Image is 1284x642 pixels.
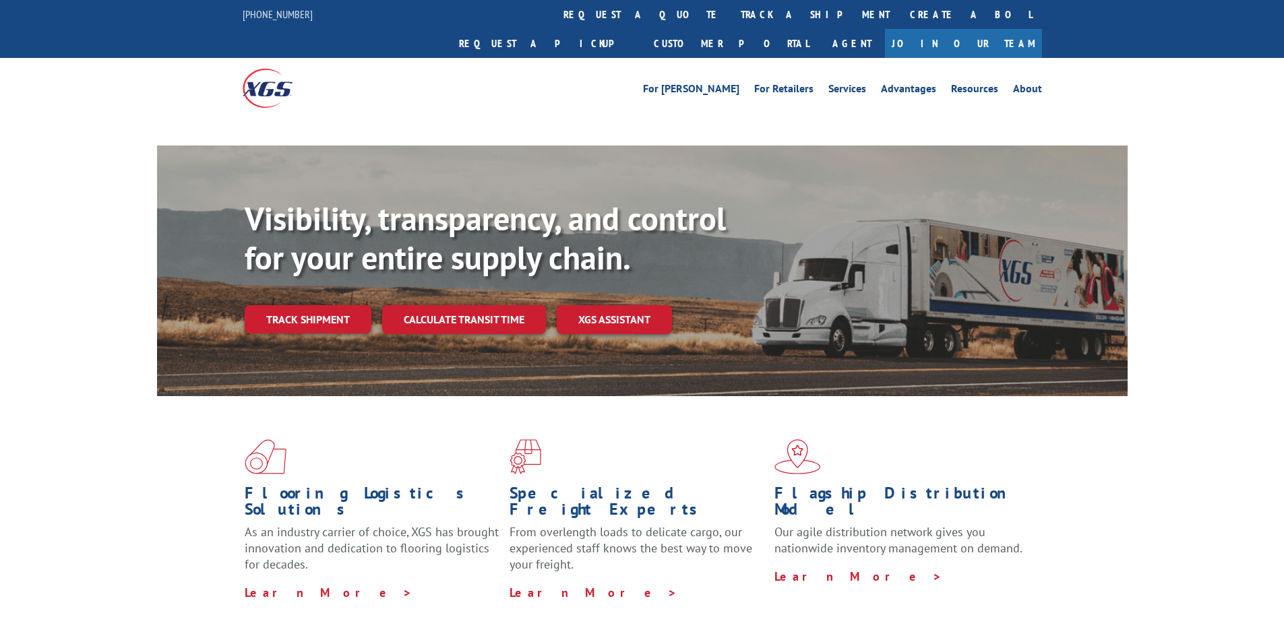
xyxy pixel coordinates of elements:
a: Request a pickup [449,29,644,58]
span: Our agile distribution network gives you nationwide inventory management on demand. [774,524,1022,556]
h1: Specialized Freight Experts [510,485,764,524]
h1: Flagship Distribution Model [774,485,1029,524]
img: xgs-icon-flagship-distribution-model-red [774,439,821,474]
a: Learn More > [774,569,942,584]
a: Resources [951,84,998,98]
a: About [1013,84,1042,98]
a: Services [828,84,866,98]
a: For [PERSON_NAME] [643,84,739,98]
a: Join Our Team [885,29,1042,58]
b: Visibility, transparency, and control for your entire supply chain. [245,197,726,278]
a: Customer Portal [644,29,819,58]
a: Advantages [881,84,936,98]
a: [PHONE_NUMBER] [243,7,313,21]
a: Track shipment [245,305,371,333]
a: Agent [819,29,885,58]
a: Calculate transit time [382,305,546,334]
a: Learn More > [245,585,412,600]
a: Learn More > [510,585,677,600]
a: For Retailers [754,84,814,98]
a: XGS ASSISTANT [557,305,672,334]
span: As an industry carrier of choice, XGS has brought innovation and dedication to flooring logistics... [245,524,499,572]
img: xgs-icon-total-supply-chain-intelligence-red [245,439,286,474]
img: xgs-icon-focused-on-flooring-red [510,439,541,474]
h1: Flooring Logistics Solutions [245,485,499,524]
p: From overlength loads to delicate cargo, our experienced staff knows the best way to move your fr... [510,524,764,584]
